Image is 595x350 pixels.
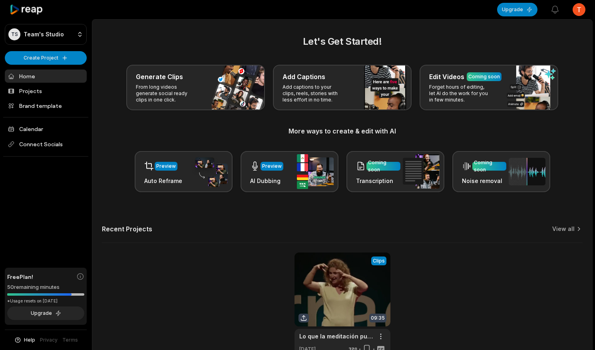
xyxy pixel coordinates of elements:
div: Preview [262,163,282,170]
div: Coming soon [474,159,505,173]
img: auto_reframe.png [191,156,228,187]
span: Help [24,336,35,344]
div: Coming soon [468,73,500,80]
div: *Usage resets on [DATE] [7,298,84,304]
a: Home [5,70,87,83]
a: Calendar [5,122,87,135]
p: From long videos generate social ready clips in one click. [136,84,198,103]
a: Lo que la meditación puede hacer por tu cerebro _ Nazareth [PERSON_NAME] _ TEDxTarragona (1) [299,332,373,340]
a: Brand template [5,99,87,112]
h2: Recent Projects [102,225,152,233]
div: TS [8,28,20,40]
p: Forget hours of editing, let AI do the work for you in few minutes. [429,84,491,103]
h3: Generate Clips [136,72,183,82]
h3: Auto Reframe [144,177,182,185]
h2: Let's Get Started! [102,34,583,49]
h3: Add Captions [283,72,325,82]
div: Preview [156,163,176,170]
img: transcription.png [403,154,440,189]
h3: Noise removal [462,177,506,185]
div: Coming soon [368,159,399,173]
a: Projects [5,84,87,97]
h3: AI Dubbing [250,177,283,185]
button: Create Project [5,51,87,65]
h3: Edit Videos [429,72,464,82]
div: 50 remaining minutes [7,283,84,291]
p: Add captions to your clips, reels, stories with less effort in no time. [283,84,344,103]
span: Free Plan! [7,272,33,281]
span: Connect Socials [5,137,87,151]
button: Upgrade [497,3,537,16]
h3: Transcription [356,177,400,185]
h3: More ways to create & edit with AI [102,126,583,136]
button: Help [14,336,35,344]
a: View all [552,225,575,233]
img: ai_dubbing.png [297,154,334,189]
a: Terms [62,336,78,344]
a: Privacy [40,336,58,344]
button: Upgrade [7,306,84,320]
p: Team's Studio [24,31,64,38]
img: noise_removal.png [509,158,545,185]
